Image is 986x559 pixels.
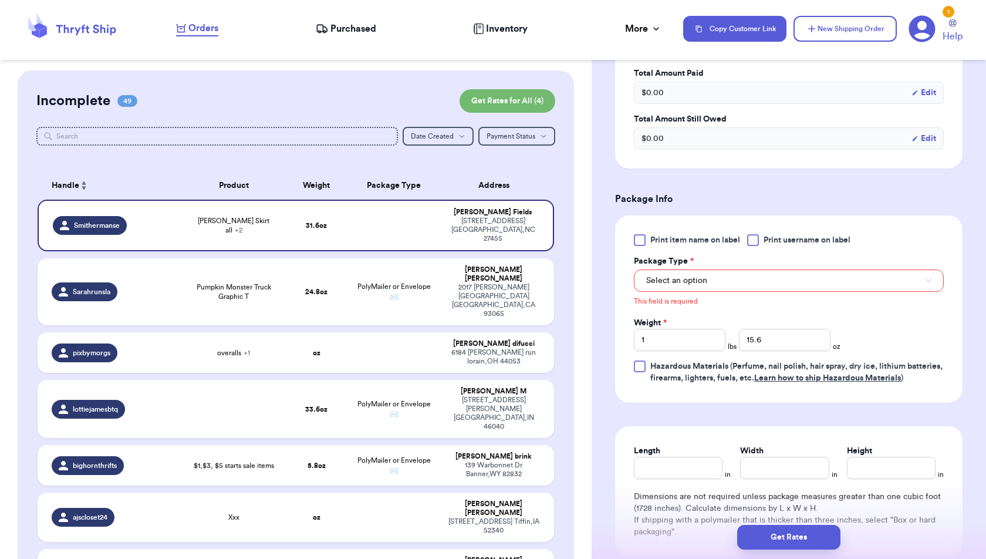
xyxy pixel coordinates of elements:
[641,87,664,99] span: $ 0.00
[847,445,872,457] label: Height
[330,22,376,36] span: Purchased
[634,270,944,292] button: Select an option
[938,470,944,479] span: in
[634,297,698,306] p: This field is required
[447,396,540,431] div: [STREET_ADDRESS][PERSON_NAME] [GEOGRAPHIC_DATA] , IN 46040
[308,462,326,469] strong: 5.8 oz
[646,275,707,287] span: Select an option
[447,461,540,479] div: 139 Warbonnet Dr Banner , WY 82832
[793,16,897,42] button: New Shipping Order
[725,470,731,479] span: in
[728,342,737,351] span: lbs
[217,348,250,358] span: overalls
[634,514,944,538] p: If shipping with a polymailer that is thicker than three inches, select "Box or hard packaging".
[943,19,963,43] a: Help
[36,92,110,110] h2: Incomplete
[357,283,431,301] span: PolyMailer or Envelope ✉️
[447,283,540,318] div: 2017 [PERSON_NAME][GEOGRAPHIC_DATA] [GEOGRAPHIC_DATA] , CA 93065
[478,127,555,146] button: Payment Status
[73,287,110,297] span: Sarahrunsla
[943,6,954,18] div: 1
[447,500,540,517] div: [PERSON_NAME] [PERSON_NAME]
[235,227,242,234] span: + 2
[190,282,279,301] span: Pumpkin Monster Truck Graphic T
[357,457,431,474] span: PolyMailer or Envelope ✉️
[188,21,218,35] span: Orders
[487,133,535,140] span: Payment Status
[357,400,431,418] span: PolyMailer or Envelope ✉️
[447,208,539,217] div: [PERSON_NAME] Fields
[615,192,963,206] h3: Package Info
[634,113,944,125] label: Total Amount Still Owed
[911,133,936,144] button: Edit
[832,470,838,479] span: in
[411,133,454,140] span: Date Created
[183,171,286,200] th: Product
[683,16,786,42] button: Copy Customer Link
[634,317,667,329] label: Weight
[52,180,79,192] span: Handle
[650,234,740,246] span: Print item name on label
[347,171,440,200] th: Package Type
[73,405,118,414] span: lottiejamesbtq
[313,514,320,521] strong: oz
[447,265,540,283] div: [PERSON_NAME] [PERSON_NAME]
[473,22,528,36] a: Inventory
[194,461,274,470] span: $1,$3, $5 starts sale items
[634,255,694,267] label: Package Type
[754,374,901,382] a: Learn how to ship Hazardous Materials
[244,349,250,356] span: + 1
[641,133,664,144] span: $ 0.00
[634,445,660,457] label: Length
[460,89,555,113] button: Get Rates for All (4)
[764,234,850,246] span: Print username on label
[943,29,963,43] span: Help
[305,406,327,413] strong: 33.6 oz
[73,348,110,358] span: pixbymorgs
[447,517,540,535] div: [STREET_ADDRESS] Tiffin , IA 52340
[634,68,944,79] label: Total Amount Paid
[403,127,474,146] button: Date Created
[447,387,540,396] div: [PERSON_NAME] M
[447,348,540,366] div: 6184 [PERSON_NAME] run lorain , OH 44053
[285,171,347,200] th: Weight
[650,362,728,371] span: Hazardous Materials
[73,461,117,470] span: bighornthrifts
[190,216,279,235] span: [PERSON_NAME] Skirt all
[313,349,320,356] strong: oz
[625,22,662,36] div: More
[306,222,327,229] strong: 31.6 oz
[79,179,89,193] button: Sort ascending
[911,87,936,99] button: Edit
[176,21,218,36] a: Orders
[447,452,540,461] div: [PERSON_NAME] brink
[447,339,540,348] div: [PERSON_NAME] difucci
[36,127,398,146] input: Search
[73,513,107,522] span: ajscloset24
[909,15,936,42] a: 1
[650,362,943,382] span: (Perfume, nail polish, hair spray, dry ice, lithium batteries, firearms, lighters, fuels, etc. )
[447,217,539,243] div: [STREET_ADDRESS] [GEOGRAPHIC_DATA] , NC 27455
[305,288,327,295] strong: 24.8 oz
[634,491,944,538] div: Dimensions are not required unless package measures greater than one cubic foot (1728 inches). Ca...
[486,22,528,36] span: Inventory
[833,342,840,351] span: oz
[440,171,554,200] th: Address
[117,95,137,107] span: 49
[740,445,764,457] label: Width
[316,22,376,36] a: Purchased
[737,525,840,550] button: Get Rates
[228,513,239,522] span: Xxx
[74,221,120,230] span: Smithermanse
